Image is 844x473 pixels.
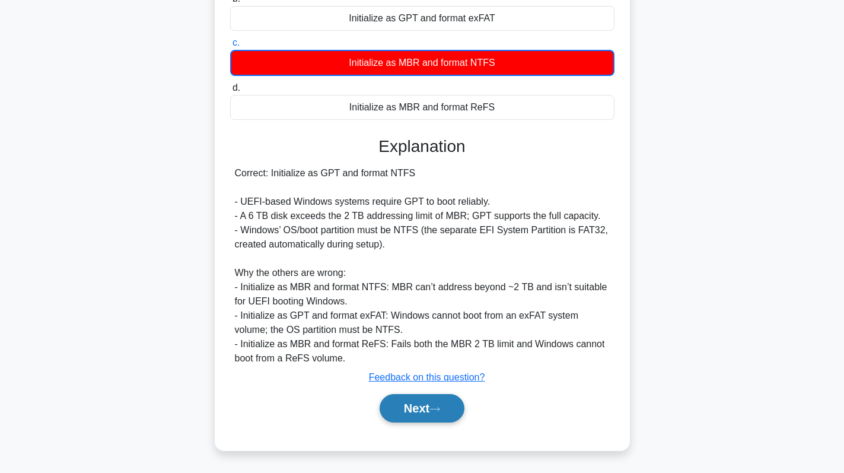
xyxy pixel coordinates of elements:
[233,37,240,47] span: c.
[233,82,240,93] span: d.
[237,136,607,157] h3: Explanation
[230,6,614,31] div: Initialize as GPT and format exFAT
[369,372,485,382] a: Feedback on this question?
[380,394,464,423] button: Next
[235,166,610,366] div: Correct: Initialize as GPT and format NTFS - UEFI-based Windows systems require GPT to boot relia...
[230,50,614,76] div: Initialize as MBR and format NTFS
[230,95,614,120] div: Initialize as MBR and format ReFS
